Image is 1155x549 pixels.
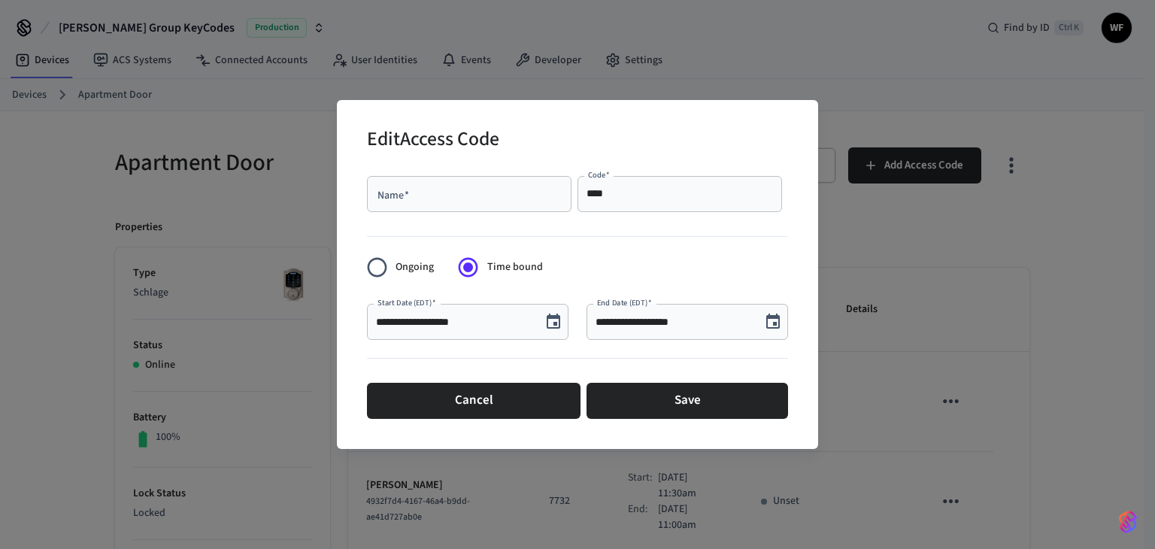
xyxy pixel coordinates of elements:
label: Code [588,169,610,180]
button: Choose date, selected date is Oct 19, 2025 [758,307,788,337]
label: Start Date (EDT) [377,297,435,308]
button: Choose date, selected date is Oct 17, 2025 [538,307,568,337]
span: Time bound [487,259,543,275]
h2: Edit Access Code [367,118,499,164]
button: Cancel [367,383,581,419]
span: Ongoing [396,259,434,275]
button: Save [587,383,788,419]
img: SeamLogoGradient.69752ec5.svg [1119,510,1137,534]
label: End Date (EDT) [597,297,651,308]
